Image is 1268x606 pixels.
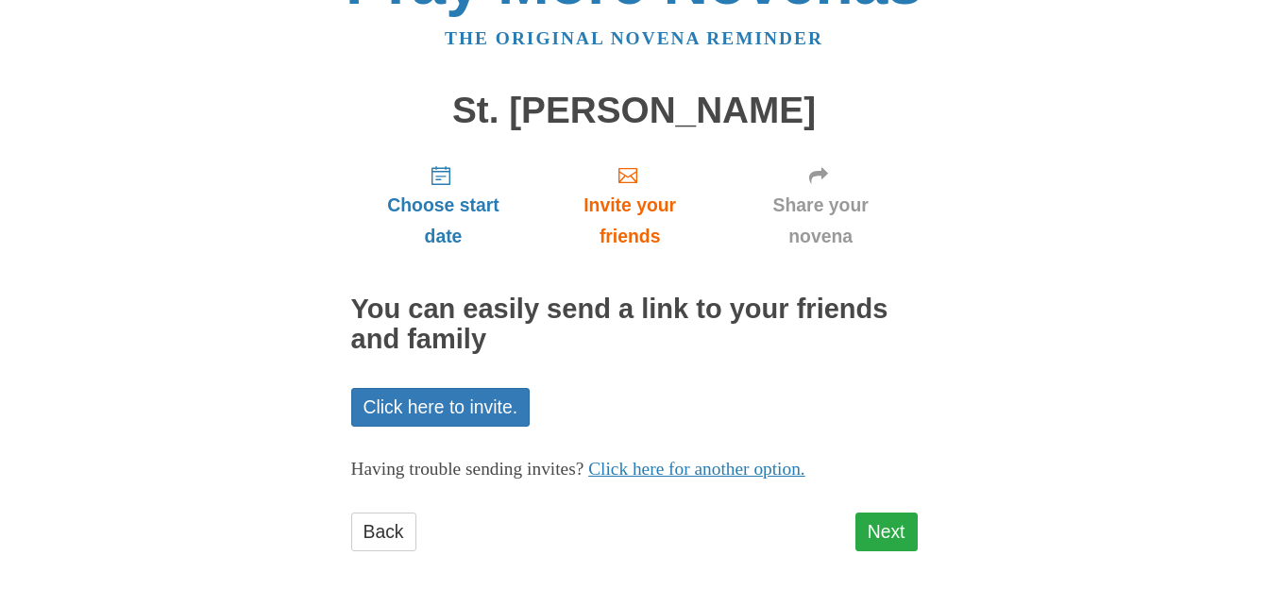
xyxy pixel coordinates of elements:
[351,91,918,131] h1: St. [PERSON_NAME]
[535,149,723,261] a: Invite your friends
[724,149,918,261] a: Share your novena
[351,149,536,261] a: Choose start date
[351,459,584,479] span: Having trouble sending invites?
[588,459,805,479] a: Click here for another option.
[855,513,918,551] a: Next
[445,28,823,48] a: The original novena reminder
[370,190,517,252] span: Choose start date
[351,295,918,355] h2: You can easily send a link to your friends and family
[351,513,416,551] a: Back
[554,190,704,252] span: Invite your friends
[351,388,531,427] a: Click here to invite.
[743,190,899,252] span: Share your novena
